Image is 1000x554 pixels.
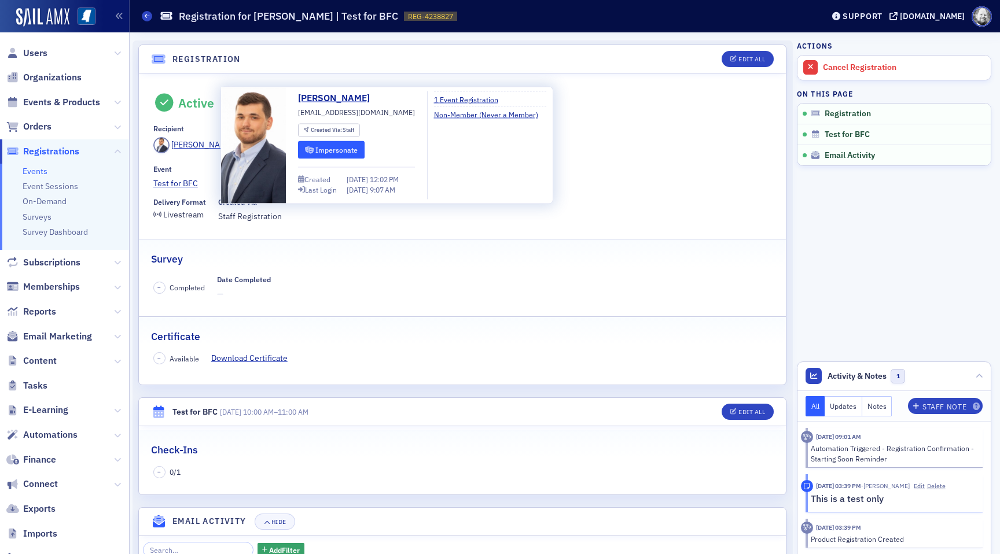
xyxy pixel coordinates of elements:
div: Edit All [738,409,765,415]
span: Finance [23,453,56,466]
span: 0 / 1 [170,467,181,477]
span: Completed [170,282,205,293]
span: Automations [23,429,78,441]
button: Hide [255,514,295,530]
button: Impersonate [298,141,365,159]
h2: Certificate [151,329,200,344]
span: E-Learning [23,404,68,416]
span: Email Activity [825,150,875,161]
span: Reports [23,305,56,318]
span: Registration [825,109,871,119]
div: Date Completed [217,275,271,284]
a: Cancel Registration [797,56,991,80]
span: Organizations [23,71,82,84]
div: Automation Triggered - Registration Confirmation - Starting Soon Reminder [811,443,975,464]
time: 11:00 AM [278,407,308,416]
span: Orders [23,120,52,133]
h4: Registration [172,53,241,65]
h2: Check-Ins [151,442,198,457]
div: [DOMAIN_NAME] [900,11,965,21]
span: – [220,407,308,416]
a: Surveys [23,212,52,222]
span: Users [23,47,47,60]
div: Active [178,95,214,110]
img: SailAMX [16,8,69,27]
span: Ellen Vaughn [861,482,910,490]
a: Exports [6,503,56,515]
span: [DATE] [347,185,370,194]
a: Email Marketing [6,330,92,343]
span: Events & Products [23,96,100,109]
span: 1 [891,369,905,383]
button: Updates [825,396,862,416]
button: [DOMAIN_NAME] [889,12,969,20]
span: 9:07 AM [370,185,395,194]
span: Memberships [23,280,80,293]
img: SailAMX [78,8,95,25]
div: Created [304,176,330,182]
h4: On this page [797,88,991,99]
div: Staff [311,127,355,134]
a: Events & Products [6,96,100,109]
span: Subscriptions [23,256,80,269]
span: — [217,288,271,300]
button: Edit All [722,51,774,67]
a: Reports [6,305,56,318]
div: Created Via: Staff [298,124,360,137]
a: Subscriptions [6,256,80,269]
a: Content [6,354,57,367]
span: Email Marketing [23,330,92,343]
a: 1 Event Registration [434,94,507,104]
a: [PERSON_NAME] [298,91,378,105]
span: 12:02 PM [370,174,399,183]
span: – [157,468,161,476]
button: All [806,396,825,416]
span: Connect [23,478,58,490]
span: – [157,283,161,291]
button: Staff Note [908,398,983,414]
h4: Actions [797,40,833,51]
span: Staff Registration [218,210,282,223]
span: Exports [23,503,56,515]
a: Imports [6,527,57,540]
span: Imports [23,527,57,540]
a: Events [23,166,47,176]
a: Orders [6,120,52,133]
span: Tasks [23,379,47,392]
time: 8/11/2025 09:01 AM [816,433,861,441]
button: Notes [862,396,892,416]
div: [PERSON_NAME] [171,139,233,151]
div: Edit All [738,56,765,62]
p: This is a test only [811,492,975,506]
h2: Survey [151,252,183,267]
a: Non-Member (Never a Member) [434,109,547,119]
span: – [157,354,161,363]
a: Memberships [6,280,80,293]
div: Hide [271,519,286,525]
span: Available [170,353,199,364]
div: Last Login [305,187,337,193]
div: Delivery Format [153,198,206,206]
h4: Email Activity [172,515,247,527]
a: Automations [6,429,78,441]
a: Survey Dashboard [23,227,88,237]
div: Event [153,165,172,173]
span: [DATE] [347,174,370,183]
span: Profile [972,6,992,27]
div: Staff Note [922,404,966,410]
span: Created Via : [311,126,343,134]
time: 8/6/2025 03:39 PM [816,523,861,531]
time: 8/6/2025 03:39 PM [816,482,861,490]
time: 10:00 AM [243,407,274,416]
a: E-Learning [6,404,68,416]
div: Product Registration Created [811,534,975,544]
a: Registrations [6,145,79,158]
span: Registrations [23,145,79,158]
span: Content [23,354,57,367]
div: Activity [801,431,813,443]
div: Created Via [218,198,257,206]
div: Test for BFC [172,406,218,418]
span: Test for BFC [825,130,870,140]
a: Finance [6,453,56,466]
